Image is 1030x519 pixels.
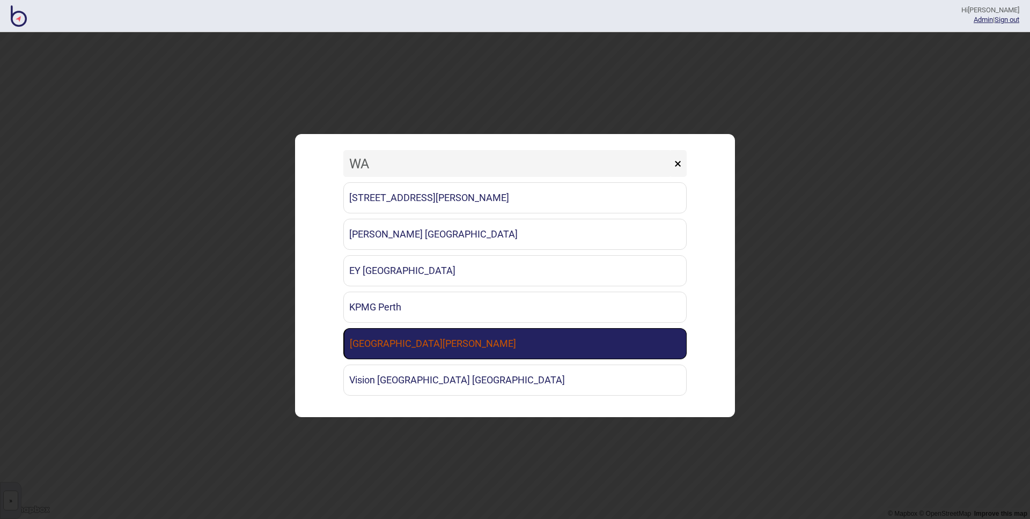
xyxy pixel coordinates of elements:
div: Hi [PERSON_NAME] [961,5,1019,15]
button: × [669,150,687,177]
a: KPMG Perth [343,292,687,323]
button: Sign out [995,16,1019,24]
a: [PERSON_NAME] [GEOGRAPHIC_DATA] [343,219,687,250]
a: EY [GEOGRAPHIC_DATA] [343,255,687,286]
a: [GEOGRAPHIC_DATA][PERSON_NAME] [343,328,687,359]
a: Admin [974,16,993,24]
img: BindiMaps CMS [11,5,27,27]
a: Vision [GEOGRAPHIC_DATA] [GEOGRAPHIC_DATA] [343,365,687,396]
a: [STREET_ADDRESS][PERSON_NAME] [343,182,687,213]
span: | [974,16,995,24]
input: Search locations by tag + name [343,150,672,177]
